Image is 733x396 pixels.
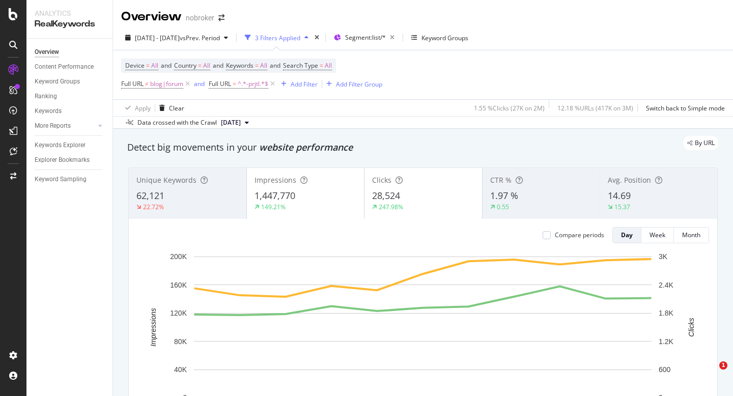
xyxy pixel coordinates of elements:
[683,136,719,150] div: legacy label
[35,62,105,72] a: Content Performance
[642,100,725,116] button: Switch back to Simple mode
[322,78,382,90] button: Add Filter Group
[555,231,604,239] div: Compare periods
[330,30,399,46] button: Segment:list/*
[217,117,253,129] button: [DATE]
[121,30,232,46] button: [DATE] - [DATE]vsPrev. Period
[612,227,641,243] button: Day
[320,61,323,70] span: =
[135,34,180,42] span: [DATE] - [DATE]
[659,337,673,346] text: 1.2K
[35,155,90,165] div: Explorer Bookmarks
[203,59,210,73] span: All
[180,34,220,42] span: vs Prev. Period
[174,365,187,374] text: 40K
[226,61,253,70] span: Keywords
[283,61,318,70] span: Search Type
[35,76,105,87] a: Keyword Groups
[233,79,236,88] span: =
[186,13,214,23] div: nobroker
[143,203,164,211] div: 22.72%
[35,174,105,185] a: Keyword Sampling
[238,77,268,91] span: ^.*-prjtl.*$
[121,79,144,88] span: Full URL
[35,121,95,131] a: More Reports
[260,59,267,73] span: All
[345,33,386,42] span: Segment: list/*
[659,309,673,317] text: 1.8K
[336,80,382,89] div: Add Filter Group
[255,61,259,70] span: =
[194,79,205,88] div: and
[35,62,94,72] div: Content Performance
[270,61,280,70] span: and
[682,231,700,239] div: Month
[255,34,300,42] div: 3 Filters Applied
[35,140,105,151] a: Keywords Explorer
[646,104,725,112] div: Switch back to Simple mode
[35,47,105,58] a: Overview
[174,337,187,346] text: 80K
[174,61,196,70] span: Country
[149,308,157,346] text: Impressions
[474,104,545,112] div: 1.55 % Clicks ( 27K on 2M )
[659,365,671,374] text: 600
[614,203,630,211] div: 15.37
[379,203,403,211] div: 247.98%
[209,79,231,88] span: Full URL
[151,59,158,73] span: All
[421,34,468,42] div: Keyword Groups
[169,104,184,112] div: Clear
[35,91,57,102] div: Ranking
[121,8,182,25] div: Overview
[641,227,674,243] button: Week
[325,59,332,73] span: All
[155,100,184,116] button: Clear
[291,80,318,89] div: Add Filter
[261,203,286,211] div: 149.21%
[145,79,149,88] span: ≠
[695,140,715,146] span: By URL
[490,189,518,202] span: 1.97 %
[35,174,87,185] div: Keyword Sampling
[35,140,86,151] div: Keywords Explorer
[313,33,321,43] div: times
[35,18,104,30] div: RealKeywords
[136,175,196,185] span: Unique Keywords
[372,189,400,202] span: 28,524
[170,281,187,289] text: 160K
[150,77,183,91] span: blog|forum
[674,227,709,243] button: Month
[194,79,205,89] button: and
[650,231,665,239] div: Week
[255,175,296,185] span: Impressions
[719,361,727,370] span: 1
[161,61,172,70] span: and
[687,318,695,336] text: Clicks
[35,47,59,58] div: Overview
[35,106,62,117] div: Keywords
[35,121,71,131] div: More Reports
[137,118,217,127] div: Data crossed with the Crawl
[241,30,313,46] button: 3 Filters Applied
[146,61,150,70] span: =
[135,104,151,112] div: Apply
[659,252,668,261] text: 3K
[35,91,105,102] a: Ranking
[213,61,223,70] span: and
[125,61,145,70] span: Device
[608,175,651,185] span: Avg. Position
[557,104,633,112] div: 12.18 % URLs ( 417K on 3M )
[277,78,318,90] button: Add Filter
[170,309,187,317] text: 120K
[659,281,673,289] text: 2.4K
[490,175,512,185] span: CTR %
[35,155,105,165] a: Explorer Bookmarks
[221,118,241,127] span: 2025 Sep. 1st
[170,252,187,261] text: 200K
[621,231,633,239] div: Day
[35,8,104,18] div: Analytics
[698,361,723,386] iframe: Intercom live chat
[218,14,224,21] div: arrow-right-arrow-left
[407,30,472,46] button: Keyword Groups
